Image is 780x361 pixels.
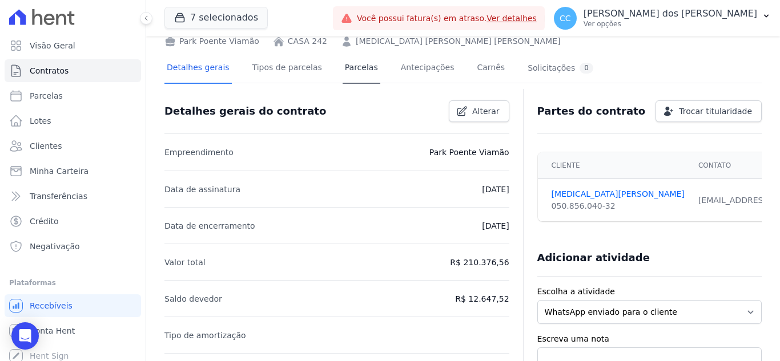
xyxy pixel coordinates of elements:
p: Valor total [164,255,206,269]
a: CASA 242 [288,35,327,47]
span: Lotes [30,115,51,127]
p: R$ 12.647,52 [455,292,509,306]
a: Transferências [5,185,141,208]
a: Minha Carteira [5,160,141,182]
div: 0 [580,63,593,74]
span: Parcelas [30,90,63,102]
a: Contratos [5,59,141,82]
a: Solicitações0 [525,54,596,84]
span: Minha Carteira [30,165,89,177]
div: Open Intercom Messenger [11,322,39,350]
h3: Adicionar atividade [537,251,650,265]
a: Visão Geral [5,34,141,57]
label: Escolha a atividade [537,286,762,298]
p: [PERSON_NAME] dos [PERSON_NAME] [584,8,757,19]
p: R$ 210.376,56 [450,255,509,269]
button: CC [PERSON_NAME] dos [PERSON_NAME] Ver opções [545,2,780,34]
span: CC [560,14,571,22]
a: Detalhes gerais [164,54,232,84]
a: [MEDICAL_DATA][PERSON_NAME] [552,188,685,200]
a: Parcelas [343,54,380,84]
span: Negativação [30,241,80,252]
span: Recebíveis [30,300,73,311]
p: [DATE] [482,182,509,196]
span: Conta Hent [30,325,75,336]
a: Antecipações [399,54,457,84]
a: Clientes [5,135,141,157]
div: Solicitações [528,63,593,74]
a: Trocar titularidade [656,100,762,122]
a: Lotes [5,109,141,132]
div: Plataformas [9,276,136,290]
span: Crédito [30,216,59,227]
p: Data de assinatura [164,182,240,196]
p: [DATE] [482,219,509,233]
p: Empreendimento [164,145,234,159]
p: Saldo devedor [164,292,222,306]
span: Contratos [30,65,69,76]
a: Carnês [475,54,507,84]
button: 7 selecionados [164,7,268,29]
span: Trocar titularidade [679,106,752,117]
div: 050.856.040-32 [552,200,685,212]
p: Park Poente Viamão [429,145,509,159]
a: Crédito [5,210,141,233]
h3: Partes do contrato [537,104,646,118]
span: Visão Geral [30,40,75,51]
label: Escreva uma nota [537,333,762,345]
h3: Detalhes gerais do contrato [164,104,326,118]
a: Ver detalhes [487,14,537,23]
p: Ver opções [584,19,757,29]
a: Negativação [5,235,141,258]
span: Clientes [30,140,62,152]
a: Tipos de parcelas [250,54,324,84]
span: Transferências [30,190,87,202]
a: [MEDICAL_DATA] [PERSON_NAME] [PERSON_NAME] [356,35,560,47]
span: Alterar [472,106,500,117]
a: Parcelas [5,84,141,107]
p: Tipo de amortização [164,328,246,342]
a: Alterar [449,100,509,122]
p: Data de encerramento [164,219,255,233]
span: Você possui fatura(s) em atraso. [357,13,537,25]
a: Conta Hent [5,319,141,342]
div: Park Poente Viamão [164,35,259,47]
th: Cliente [538,152,691,179]
a: Recebíveis [5,294,141,317]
